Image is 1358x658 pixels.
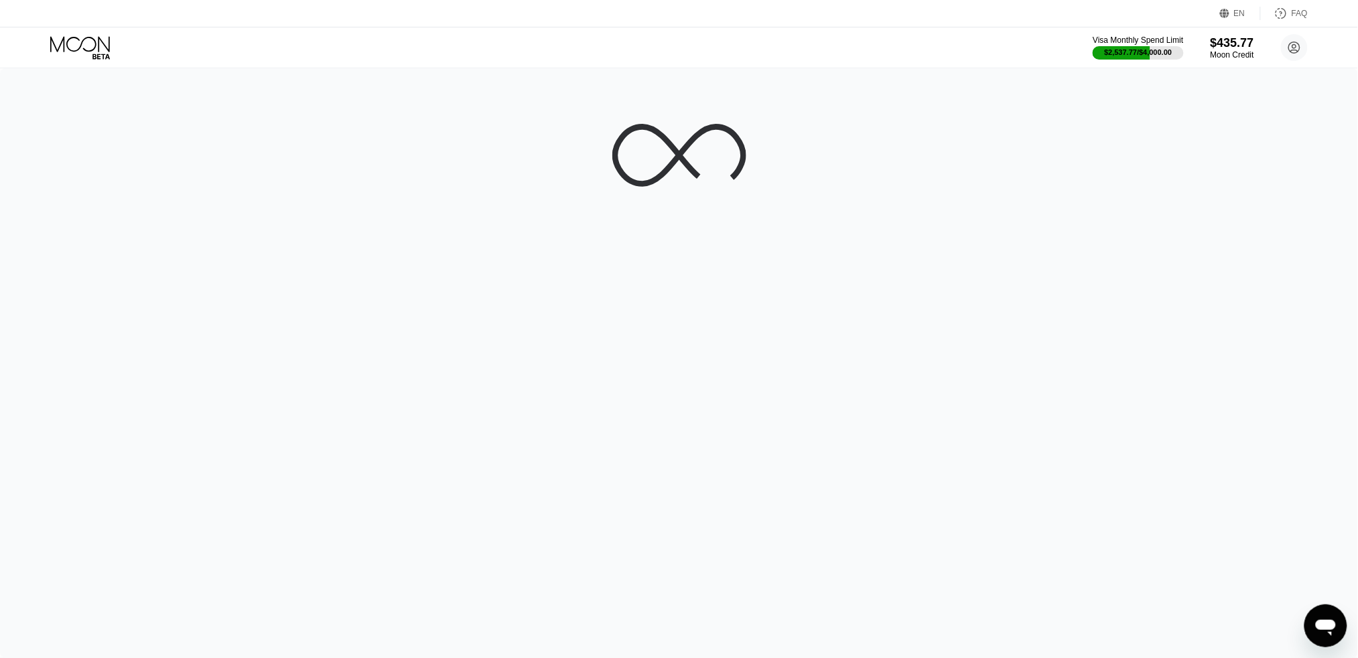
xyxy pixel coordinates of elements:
iframe: Button to launch messaging window [1304,604,1347,647]
div: Visa Monthly Spend Limit [1093,35,1183,45]
div: $435.77 [1211,36,1254,50]
div: Visa Monthly Spend Limit$2,537.77/$4,000.00 [1093,35,1183,60]
div: $435.77Moon Credit [1211,36,1254,60]
div: $2,537.77 / $4,000.00 [1105,48,1172,56]
div: EN [1220,7,1261,20]
div: Moon Credit [1211,50,1254,60]
div: FAQ [1261,7,1308,20]
div: FAQ [1292,9,1308,18]
div: EN [1234,9,1245,18]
